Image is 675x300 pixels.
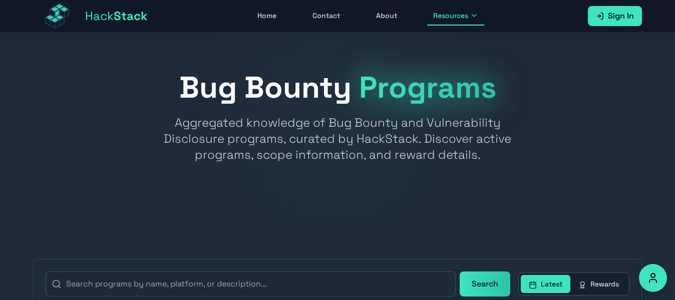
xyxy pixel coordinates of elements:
[608,10,634,22] span: Sign In
[33,73,642,103] h1: Bug Bounty
[639,264,667,292] button: Accessibility Options
[306,7,346,26] a: Contact
[460,271,510,296] button: Search
[359,68,496,107] span: Programs
[85,8,148,24] span: Hack
[521,275,570,293] button: Latest
[46,271,456,296] input: Search programs by name, platform, or description...
[370,7,403,26] a: About
[251,7,282,26] a: Home
[570,275,627,293] button: Rewards
[588,6,642,26] a: Sign In
[427,7,484,26] button: Resources
[114,8,148,24] span: Stack
[145,115,530,163] p: Aggregated knowledge of Bug Bounty and Vulnerability Disclosure programs, curated by HackStack. D...
[433,11,468,21] span: Resources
